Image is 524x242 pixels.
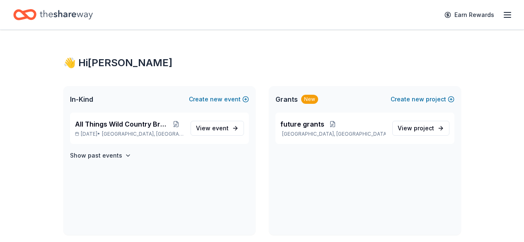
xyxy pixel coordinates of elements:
p: [GEOGRAPHIC_DATA], [GEOGRAPHIC_DATA] [280,131,386,137]
button: Show past events [70,151,131,161]
span: View [398,123,434,133]
span: All Things Wild Country Brunch [75,119,169,129]
button: Createnewproject [391,94,454,104]
span: future grants [280,119,324,129]
h4: Show past events [70,151,122,161]
button: Createnewevent [189,94,249,104]
a: Earn Rewards [439,7,499,22]
span: new [412,94,424,104]
span: event [212,125,229,132]
a: Home [13,5,93,24]
div: 👋 Hi [PERSON_NAME] [63,56,461,69]
span: [GEOGRAPHIC_DATA], [GEOGRAPHIC_DATA] [102,131,184,137]
a: View project [392,121,449,136]
div: New [301,95,318,104]
span: new [210,94,222,104]
a: View event [191,121,244,136]
span: In-Kind [70,94,93,104]
span: Grants [275,94,298,104]
p: [DATE] • [75,131,184,137]
span: project [414,125,434,132]
span: View [196,123,229,133]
